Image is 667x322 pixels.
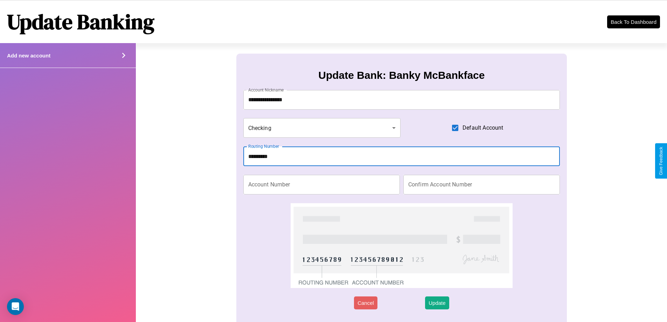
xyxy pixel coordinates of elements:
button: Cancel [354,296,377,309]
img: check [291,203,512,288]
h1: Update Banking [7,7,154,36]
label: Account Nickname [248,87,284,93]
button: Update [425,296,449,309]
label: Routing Number [248,143,279,149]
button: Back To Dashboard [607,15,660,28]
h4: Add new account [7,53,50,59]
div: Open Intercom Messenger [7,298,24,315]
div: Give Feedback [659,147,663,175]
h3: Update Bank: Banky McBankface [318,69,485,81]
div: Checking [243,118,401,138]
span: Default Account [463,124,503,132]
